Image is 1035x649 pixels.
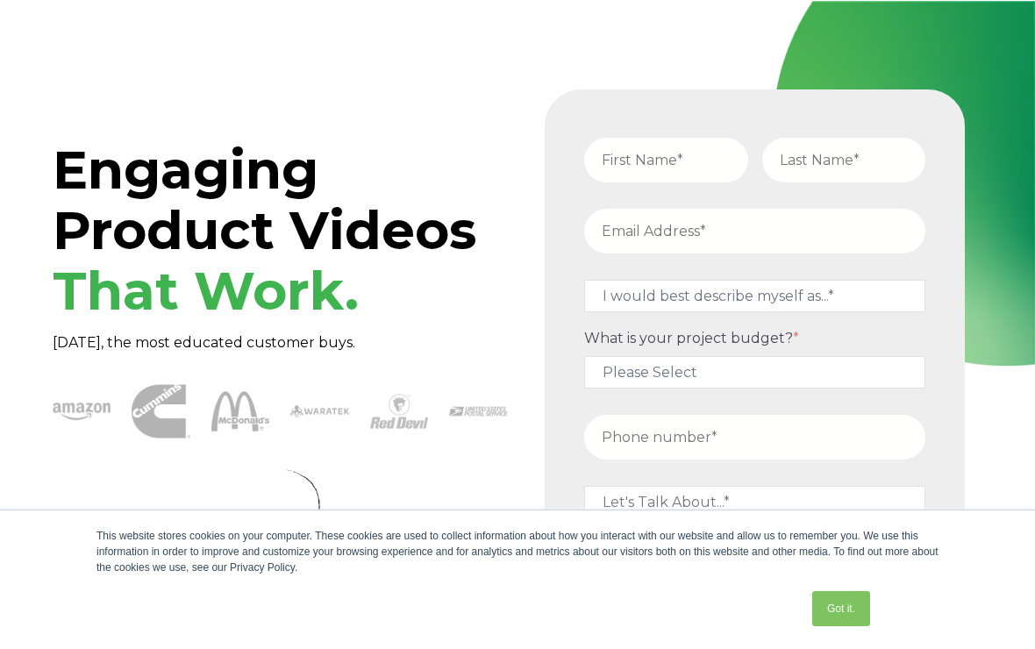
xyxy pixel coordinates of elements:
[53,138,476,323] span: Engaging Product Videos
[96,528,939,575] div: This website stores cookies on your computer. These cookies are used to collect information about...
[812,591,870,626] a: Got it.
[584,415,925,460] input: Phone number*
[762,138,925,182] input: Last Name*
[53,382,111,440] img: amazon-1
[132,382,189,440] img: Cummins
[584,138,747,182] input: First Name*
[584,209,925,253] input: Email Address*
[370,382,428,440] img: Red Devil
[53,259,359,323] span: That Work.
[53,334,355,351] span: [DATE], the most educated customer buys.
[449,382,507,440] img: USPS
[211,382,269,440] img: McDonalds 1
[290,382,348,440] img: Waratek logo
[584,330,793,346] span: What is your project budget?
[285,468,508,604] img: Curly Arrow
